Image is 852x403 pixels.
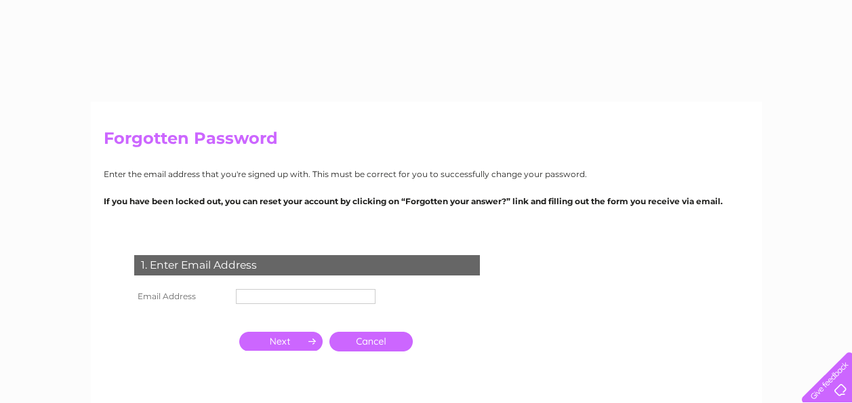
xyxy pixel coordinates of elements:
[329,332,413,351] a: Cancel
[104,129,749,155] h2: Forgotten Password
[104,168,749,180] p: Enter the email address that you're signed up with. This must be correct for you to successfully ...
[131,286,232,307] th: Email Address
[134,255,480,275] div: 1. Enter Email Address
[104,195,749,208] p: If you have been locked out, you can reset your account by clicking on “Forgotten your answer?” l...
